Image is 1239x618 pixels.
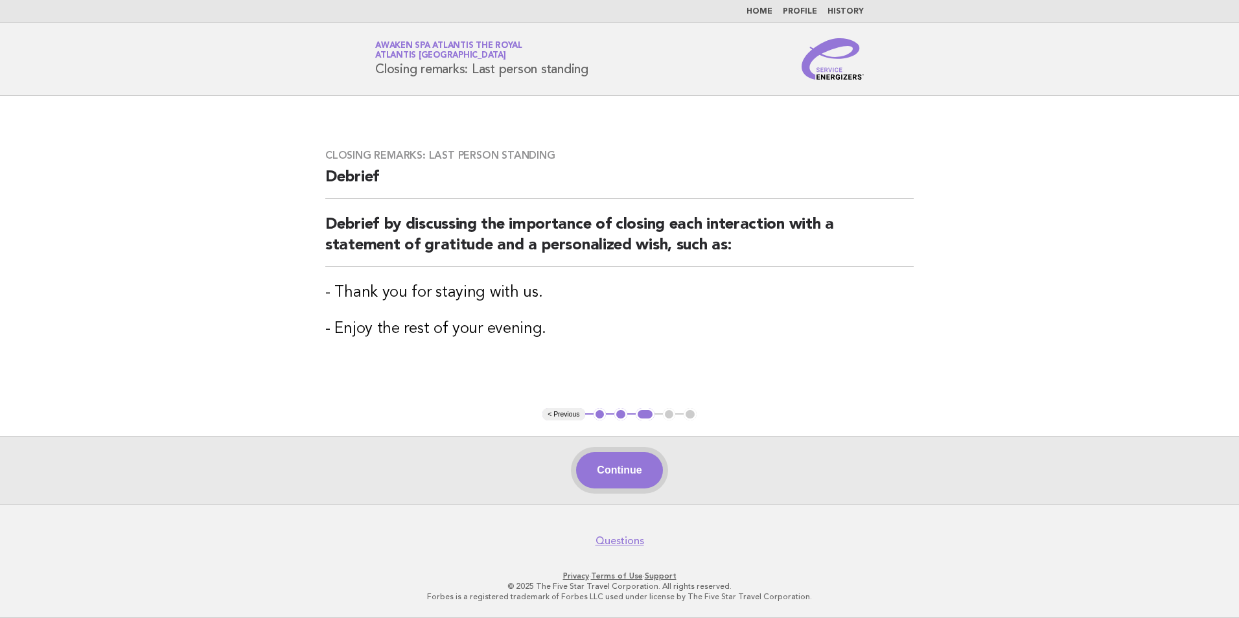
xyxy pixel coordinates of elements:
[645,571,677,580] a: Support
[325,214,914,267] h2: Debrief by discussing the importance of closing each interaction with a statement of gratitude an...
[325,319,914,339] h3: - Enjoy the rest of your evening.
[576,452,662,488] button: Continue
[828,8,864,16] a: History
[563,571,589,580] a: Privacy
[375,42,588,76] h1: Closing remarks: Last person standing
[747,8,772,16] a: Home
[636,408,654,421] button: 3
[223,581,1016,591] p: © 2025 The Five Star Travel Corporation. All rights reserved.
[223,591,1016,602] p: Forbes is a registered trademark of Forbes LLC used under license by The Five Star Travel Corpora...
[325,282,914,303] h3: - Thank you for staying with us.
[783,8,817,16] a: Profile
[596,534,644,547] a: Questions
[375,41,522,60] a: Awaken SPA Atlantis the RoyalAtlantis [GEOGRAPHIC_DATA]
[325,149,914,162] h3: Closing remarks: Last person standing
[594,408,607,421] button: 1
[223,571,1016,581] p: · ·
[614,408,627,421] button: 2
[325,167,914,199] h2: Debrief
[542,408,585,421] button: < Previous
[591,571,643,580] a: Terms of Use
[375,52,506,60] span: Atlantis [GEOGRAPHIC_DATA]
[802,38,864,80] img: Service Energizers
